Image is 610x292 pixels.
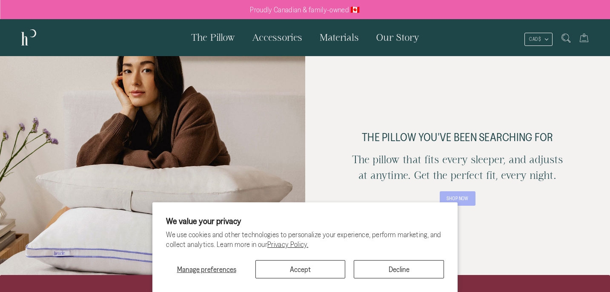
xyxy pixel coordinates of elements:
a: The Pillow [183,19,243,56]
a: SHOP NOW [440,191,475,206]
p: the pillow you've been searching for [351,131,564,143]
h2: We value your privacy [166,216,444,226]
a: Privacy Policy. [267,240,308,248]
p: We use cookies and other technologies to personalize your experience, perform marketing, and coll... [166,230,444,249]
button: Manage preferences [166,260,247,278]
a: Accessories [243,19,311,56]
span: Manage preferences [177,265,236,273]
span: Accessories [252,32,302,43]
button: CAD $ [524,33,553,46]
a: Our Story [367,19,428,56]
button: Accept [255,260,345,278]
button: Decline [354,260,444,278]
span: Our Story [376,32,419,43]
span: The Pillow [191,32,235,43]
h2: The pillow that fits every sleeper, and adjusts at anytime. Get the perfect fit, every night. [351,152,564,183]
p: Proudly Canadian & family-owned 🇨🇦 [250,6,360,14]
a: Materials [311,19,367,56]
span: Materials [319,32,359,43]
